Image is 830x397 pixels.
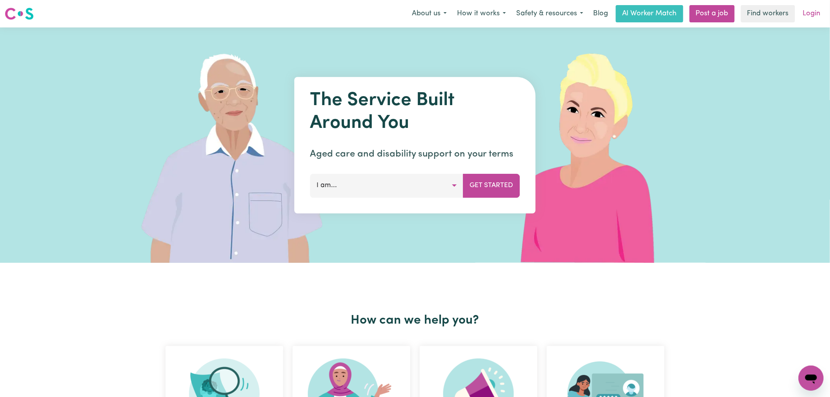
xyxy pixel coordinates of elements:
a: Find workers [741,5,795,22]
button: Safety & resources [511,5,588,22]
iframe: Button to launch messaging window [799,366,824,391]
h2: How can we help you? [161,313,669,328]
button: How it works [452,5,511,22]
img: Careseekers logo [5,7,34,21]
a: Post a job [690,5,735,22]
a: Careseekers logo [5,5,34,23]
button: Get Started [463,174,520,197]
p: Aged care and disability support on your terms [310,147,520,161]
button: I am... [310,174,464,197]
a: Blog [588,5,613,22]
a: AI Worker Match [616,5,683,22]
h1: The Service Built Around You [310,89,520,135]
a: Login [798,5,825,22]
button: About us [407,5,452,22]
